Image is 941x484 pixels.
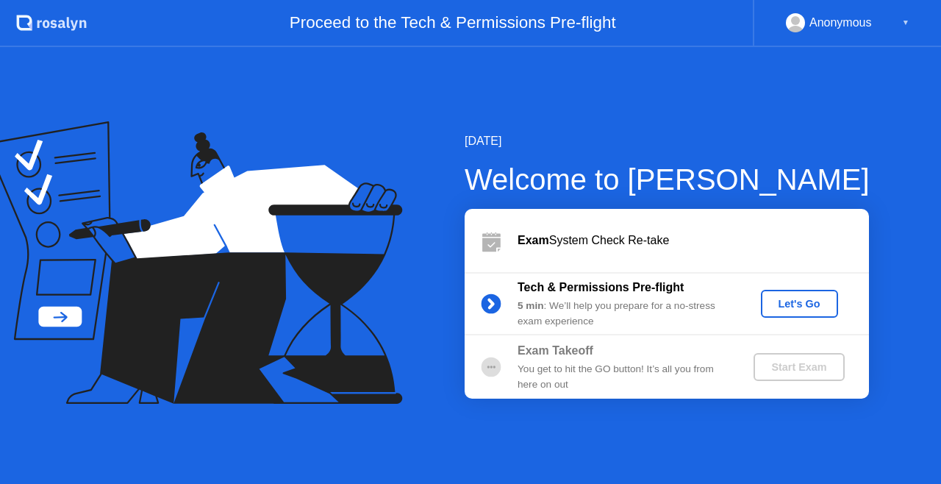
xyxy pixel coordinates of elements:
div: [DATE] [465,132,870,150]
div: You get to hit the GO button! It’s all you from here on out [518,362,729,392]
div: : We’ll help you prepare for a no-stress exam experience [518,299,729,329]
div: Let's Go [767,298,832,310]
div: Start Exam [759,361,838,373]
button: Start Exam [754,353,844,381]
div: ▼ [902,13,909,32]
div: Welcome to [PERSON_NAME] [465,157,870,202]
b: 5 min [518,300,544,311]
b: Exam [518,234,549,246]
div: System Check Re-take [518,232,869,249]
button: Let's Go [761,290,838,318]
b: Exam Takeoff [518,344,593,357]
div: Anonymous [809,13,872,32]
b: Tech & Permissions Pre-flight [518,281,684,293]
